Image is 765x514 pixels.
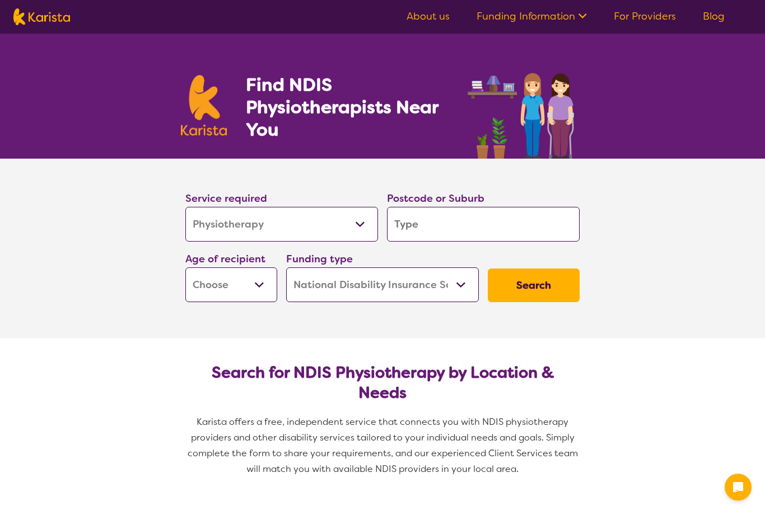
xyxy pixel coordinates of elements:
[477,10,587,23] a: Funding Information
[185,252,265,266] label: Age of recipient
[286,252,353,266] label: Funding type
[387,192,484,205] label: Postcode or Suburb
[194,363,571,403] h2: Search for NDIS Physiotherapy by Location & Needs
[181,414,584,477] p: Karista offers a free, independent service that connects you with NDIS physiotherapy providers an...
[185,192,267,205] label: Service required
[488,268,580,302] button: Search
[407,10,450,23] a: About us
[13,8,70,25] img: Karista logo
[387,207,580,242] input: Type
[181,75,227,136] img: Karista logo
[614,10,676,23] a: For Providers
[246,73,453,141] h1: Find NDIS Physiotherapists Near You
[464,61,584,159] img: physiotherapy
[703,10,725,23] a: Blog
